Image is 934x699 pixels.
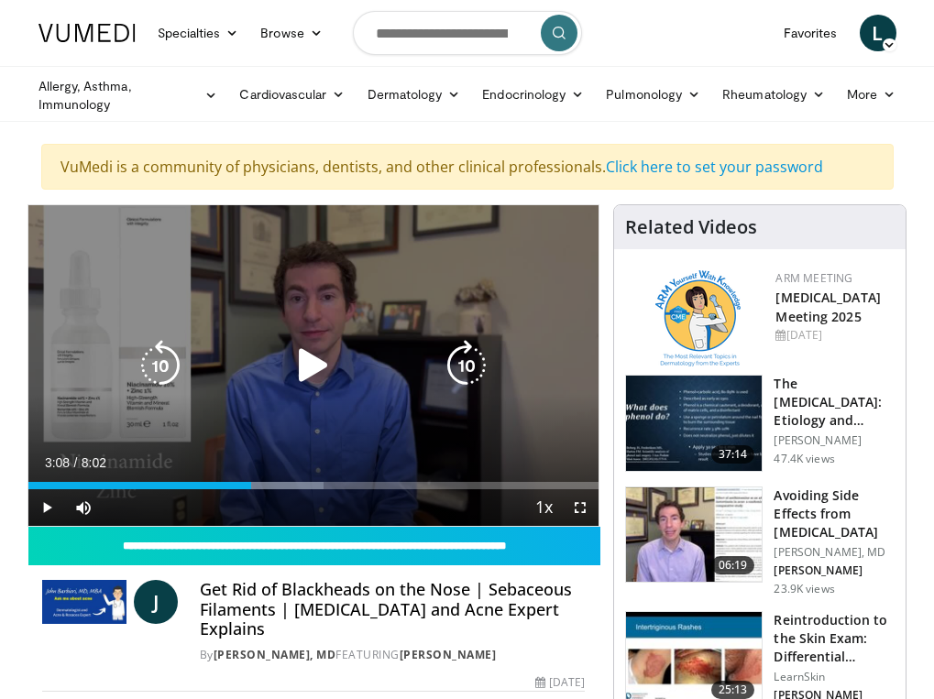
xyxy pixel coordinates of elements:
a: Allergy, Asthma, Immunology [27,77,229,114]
input: Search topics, interventions [353,11,582,55]
a: Favorites [773,15,849,51]
h3: The [MEDICAL_DATA]: Etiology and Management [774,375,895,430]
p: 47.4K views [774,452,834,466]
div: VuMedi is a community of physicians, dentists, and other clinical professionals. [41,144,894,190]
div: By FEATURING [200,647,586,663]
a: Dermatology [357,76,472,113]
h4: Related Videos [625,216,757,238]
video-js: Video Player [28,205,599,526]
span: 25:13 [711,681,755,699]
img: John Barbieri, MD [42,580,126,624]
a: [PERSON_NAME], MD [214,647,336,662]
button: Fullscreen [562,489,599,526]
h3: Reintroduction to the Skin Exam: Differential Diagnosis Based on the… [774,611,895,666]
span: 06:19 [711,556,755,574]
a: [MEDICAL_DATA] Meeting 2025 [775,289,880,325]
div: [DATE] [775,327,891,344]
span: / [74,455,78,470]
button: Mute [65,489,102,526]
p: LearnSkin [774,670,895,684]
div: Progress Bar [28,482,599,489]
span: 8:02 [82,455,106,470]
a: L [860,15,896,51]
img: 6f9900f7-f6e7-4fd7-bcbb-2a1dc7b7d476.150x105_q85_crop-smart_upscale.jpg [626,487,762,583]
a: Pulmonology [595,76,711,113]
a: J [134,580,178,624]
div: [DATE] [535,674,585,691]
a: Rheumatology [711,76,836,113]
span: 3:08 [45,455,70,470]
a: Cardiovascular [228,76,356,113]
p: [PERSON_NAME], MD [774,545,895,560]
a: 37:14 The [MEDICAL_DATA]: Etiology and Management [PERSON_NAME] 47.4K views [625,375,895,472]
a: ARM Meeting [775,270,852,286]
h3: Avoiding Side Effects from [MEDICAL_DATA] [774,486,895,541]
a: [PERSON_NAME] [400,647,497,662]
a: 06:19 Avoiding Side Effects from [MEDICAL_DATA] [PERSON_NAME], MD [PERSON_NAME] 23.9K views [625,486,895,596]
a: Specialties [147,15,250,51]
a: Click here to set your password [606,157,823,177]
button: Play [28,489,65,526]
img: VuMedi Logo [38,24,136,42]
span: 37:14 [711,445,755,464]
p: [PERSON_NAME] [774,433,895,448]
h4: Get Rid of Blackheads on the Nose | Sebaceous Filaments | [MEDICAL_DATA] and Acne Expert Explains [200,580,586,639]
a: Browse [249,15,334,51]
p: 23.9K views [774,582,834,596]
a: Endocrinology [471,76,595,113]
img: c5af237d-e68a-4dd3-8521-77b3daf9ece4.150x105_q85_crop-smart_upscale.jpg [626,376,762,471]
p: [PERSON_NAME] [774,563,895,578]
a: More [836,76,907,113]
img: 89a28c6a-718a-466f-b4d1-7c1f06d8483b.png.150x105_q85_autocrop_double_scale_upscale_version-0.2.png [655,270,741,366]
button: Playback Rate [525,489,562,526]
